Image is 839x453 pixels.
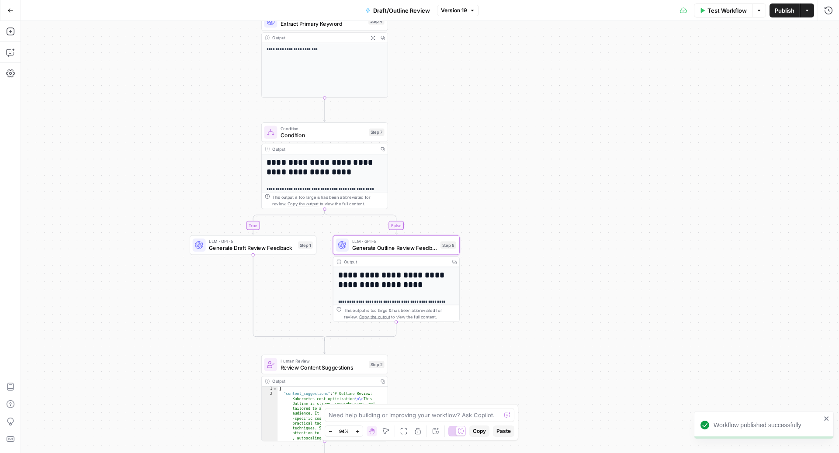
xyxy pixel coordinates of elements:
[262,387,277,391] div: 1
[272,146,375,152] div: Output
[373,6,430,15] span: Draft/Outline Review
[272,194,384,207] div: This output is too large & has been abbreviated for review. to view the full content.
[323,97,326,121] g: Edge from step_4 to step_7
[770,3,800,17] button: Publish
[325,322,396,341] g: Edge from step_8 to step_7-conditional-end
[437,5,479,16] button: Version 19
[281,363,366,371] span: Review Content Suggestions
[369,361,385,368] div: Step 2
[253,255,325,341] g: Edge from step_1 to step_7-conditional-end
[252,209,325,235] g: Edge from step_7 to step_1
[323,339,326,354] g: Edge from step_7-conditional-end to step_2
[493,425,514,437] button: Paste
[714,421,821,429] div: Workflow published successfully
[325,209,398,235] g: Edge from step_7 to step_8
[496,427,511,435] span: Paste
[261,355,388,441] div: Human ReviewReview Content SuggestionsStep 2Output{ "content_suggestions":"# Outline Review: Kube...
[707,6,747,15] span: Test Workflow
[209,238,295,245] span: LLM · GPT-5
[272,378,375,384] div: Output
[281,357,366,364] span: Human Review
[281,131,366,139] span: Condition
[368,17,384,25] div: Step 4
[344,307,456,320] div: This output is too large & has been abbreviated for review. to view the full content.
[360,3,435,17] button: Draft/Outline Review
[272,35,365,41] div: Output
[359,314,390,319] span: Copy the output
[440,242,456,249] div: Step 8
[352,238,437,245] span: LLM · GPT-5
[694,3,752,17] button: Test Workflow
[209,244,295,252] span: Generate Draft Review Feedback
[273,387,277,391] span: Toggle code folding, rows 1 through 3
[281,125,366,132] span: Condition
[339,428,349,435] span: 94%
[298,242,313,249] div: Step 1
[775,6,794,15] span: Publish
[369,128,385,136] div: Step 7
[190,235,316,255] div: LLM · GPT-5Generate Draft Review FeedbackStep 1
[352,244,437,252] span: Generate Outline Review Feedback
[344,259,447,265] div: Output
[824,415,830,422] button: close
[281,20,365,28] span: Extract Primary Keyword
[473,427,486,435] span: Copy
[441,7,467,14] span: Version 19
[469,425,489,437] button: Copy
[288,201,319,206] span: Copy the output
